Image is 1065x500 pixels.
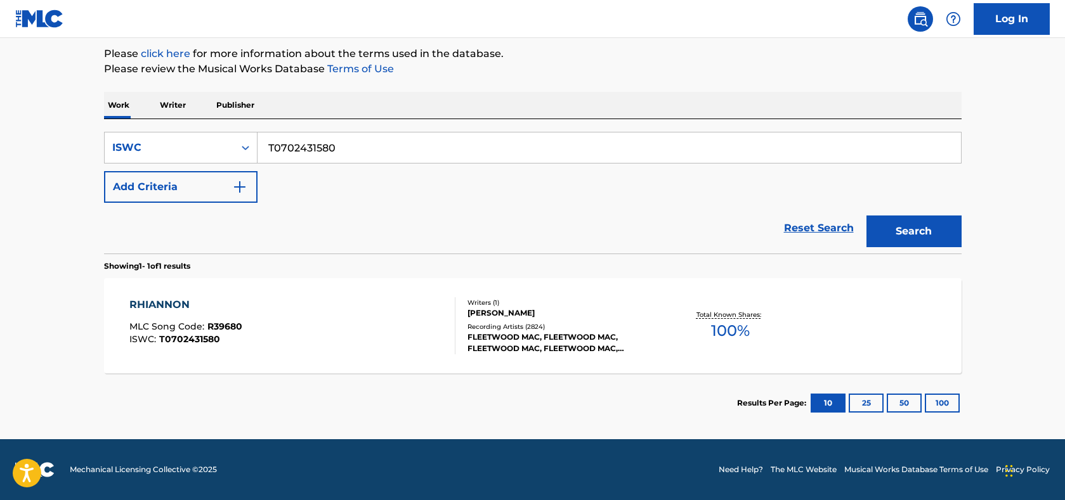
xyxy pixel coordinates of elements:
p: Showing 1 - 1 of 1 results [104,260,190,272]
div: Writers ( 1 ) [467,298,659,307]
span: MLC Song Code : [129,321,207,332]
div: ISWC [112,140,226,155]
button: 50 [887,394,922,413]
a: The MLC Website [771,464,837,475]
button: Add Criteria [104,171,258,203]
a: Log In [974,3,1050,35]
img: MLC Logo [15,10,64,28]
a: click here [141,48,190,60]
span: 100 % [711,319,750,342]
span: ISWC : [129,333,159,345]
a: Privacy Policy [996,464,1050,475]
img: 9d2ae6d4665cec9f34b9.svg [232,179,247,195]
img: search [913,11,928,27]
span: T0702431580 [159,333,220,345]
iframe: Chat Widget [1002,439,1065,500]
div: [PERSON_NAME] [467,307,659,319]
div: RHIANNON [129,297,242,312]
form: Search Form [104,132,962,253]
a: Terms of Use [325,63,394,75]
span: Mechanical Licensing Collective © 2025 [70,464,217,475]
p: Results Per Page: [737,397,809,409]
img: logo [15,462,55,477]
p: Publisher [212,92,258,119]
a: Reset Search [778,214,860,242]
a: RHIANNONMLC Song Code:R39680ISWC:T0702431580Writers (1)[PERSON_NAME]Recording Artists (2824)FLEET... [104,278,962,373]
img: help [946,11,961,27]
p: Please review the Musical Works Database [104,61,962,77]
p: Total Known Shares: [696,310,764,319]
button: 100 [925,394,960,413]
a: Need Help? [719,464,763,475]
a: Musical Works Database Terms of Use [844,464,988,475]
p: Work [104,92,133,119]
button: 10 [811,394,846,413]
span: R39680 [207,321,242,332]
p: Please for more information about the terms used in the database. [104,46,962,61]
div: Recording Artists ( 2824 ) [467,322,659,331]
p: Writer [156,92,190,119]
button: 25 [849,394,884,413]
div: Drag [1005,452,1013,490]
div: FLEETWOOD MAC, FLEETWOOD MAC, FLEETWOOD MAC, FLEETWOOD MAC, FLEETWOOD MAC [467,331,659,354]
button: Search [866,215,962,247]
a: Public Search [908,6,933,32]
div: Help [941,6,966,32]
